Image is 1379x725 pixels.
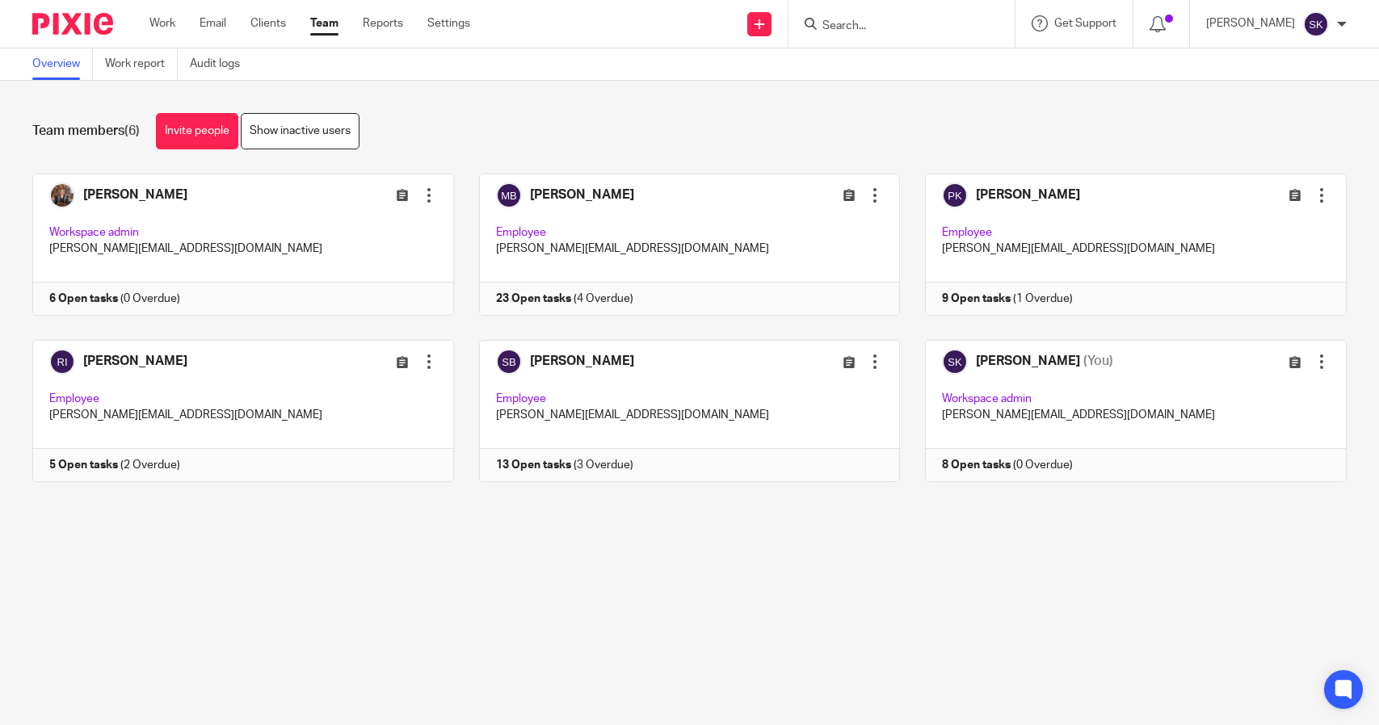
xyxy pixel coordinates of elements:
[821,19,966,34] input: Search
[149,15,175,31] a: Work
[156,113,238,149] a: Invite people
[200,15,226,31] a: Email
[32,123,140,140] h1: Team members
[32,13,113,35] img: Pixie
[363,15,403,31] a: Reports
[105,48,178,80] a: Work report
[1054,18,1116,29] span: Get Support
[1303,11,1329,37] img: svg%3E
[190,48,252,80] a: Audit logs
[32,48,93,80] a: Overview
[124,124,140,137] span: (6)
[241,113,359,149] a: Show inactive users
[250,15,286,31] a: Clients
[310,15,338,31] a: Team
[427,15,470,31] a: Settings
[1206,15,1295,31] p: [PERSON_NAME]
